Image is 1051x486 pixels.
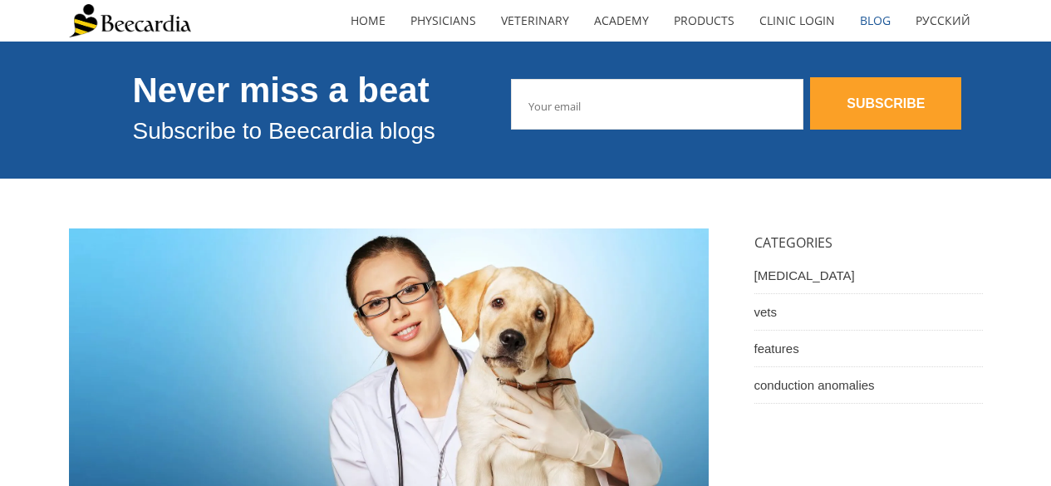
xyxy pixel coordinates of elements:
[754,233,832,252] span: CATEGORIES
[69,4,191,37] img: Beecardia
[754,258,983,294] a: [MEDICAL_DATA]
[903,2,983,40] a: Русский
[582,2,661,40] a: Academy
[511,79,803,130] input: Your email
[754,367,983,404] a: conduction anomalies
[338,2,398,40] a: home
[133,118,435,144] span: Subscribe to Beecardia blogs
[747,2,847,40] a: Clinic Login
[754,294,983,331] a: vets
[489,2,582,40] a: Veterinary
[398,2,489,40] a: Physicians
[847,2,903,40] a: Blog
[661,2,747,40] a: Products
[754,331,983,367] a: features
[810,77,961,130] a: SUBSCRIBE
[133,71,430,110] span: Never miss a beat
